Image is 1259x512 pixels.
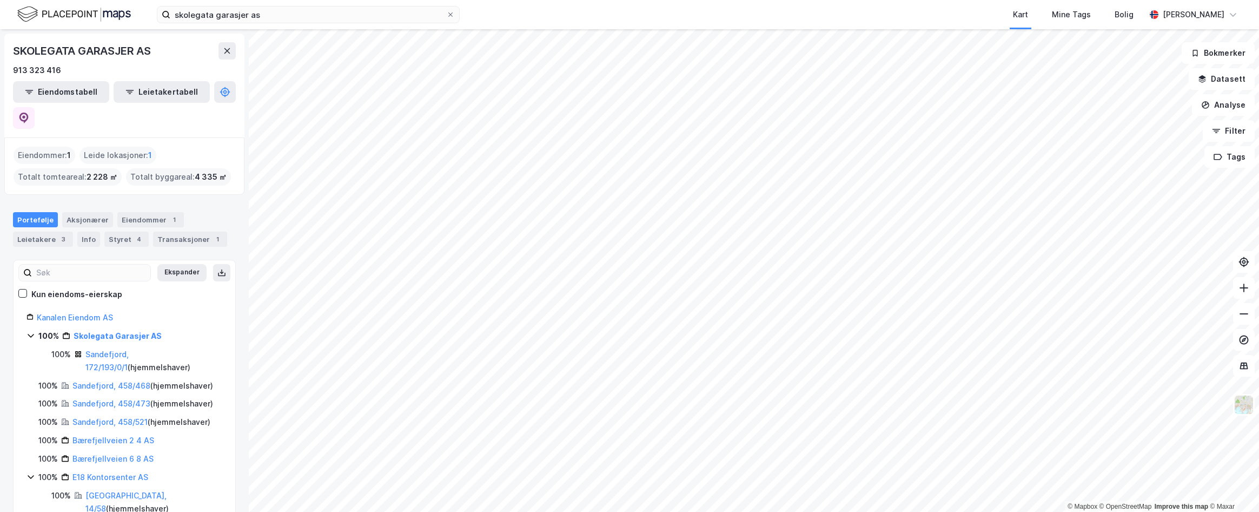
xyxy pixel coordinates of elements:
button: Datasett [1189,68,1255,90]
div: Totalt tomteareal : [14,168,122,186]
div: 100% [38,452,58,465]
div: 1 [212,234,223,245]
a: OpenStreetMap [1099,503,1152,510]
button: Eiendomstabell [13,81,109,103]
div: Aksjonærer [62,212,113,227]
div: 100% [38,379,58,392]
div: Eiendommer : [14,147,75,164]
span: 4 335 ㎡ [195,170,227,183]
span: 1 [67,149,71,162]
a: Skolegata Garasjer AS [74,331,162,340]
div: ( hjemmelshaver ) [85,348,222,374]
button: Bokmerker [1182,42,1255,64]
div: 913 323 416 [13,64,61,77]
img: Z [1234,395,1254,415]
div: ( hjemmelshaver ) [72,397,213,410]
div: 3 [58,234,69,245]
div: 1 [169,214,180,225]
iframe: Chat Widget [1205,460,1259,512]
button: Leietakertabell [114,81,210,103]
div: 100% [38,434,58,447]
div: Leide lokasjoner : [79,147,156,164]
div: Transaksjoner [153,232,227,247]
div: Leietakere [13,232,73,247]
a: E18 Kontorsenter AS [72,472,148,482]
span: 2 228 ㎡ [87,170,117,183]
button: Filter [1203,120,1255,142]
div: Eiendommer [117,212,184,227]
div: 4 [134,234,144,245]
div: ( hjemmelshaver ) [72,416,210,429]
button: Tags [1204,146,1255,168]
a: Bærefjellveien 2 4 AS [72,436,154,445]
input: Søk på adresse, matrikkel, gårdeiere, leietakere eller personer [170,6,446,23]
div: 100% [38,330,59,343]
div: 100% [51,489,71,502]
div: 100% [51,348,71,361]
div: Mine Tags [1052,8,1091,21]
button: Analyse [1192,94,1255,116]
a: Improve this map [1155,503,1208,510]
button: Ekspander [157,264,207,281]
div: 100% [38,471,58,484]
div: Kart [1013,8,1028,21]
a: Bærefjellveien 6 8 AS [72,454,154,463]
div: SKOLEGATA GARASJER AS [13,42,153,60]
div: 100% [38,416,58,429]
div: Bolig [1115,8,1134,21]
input: Søk [32,265,150,281]
div: 100% [38,397,58,410]
a: Sandefjord, 458/473 [72,399,150,408]
a: Sandefjord, 458/521 [72,417,148,426]
div: Kontrollprogram for chat [1205,460,1259,512]
a: Mapbox [1068,503,1097,510]
div: Info [77,232,100,247]
div: Portefølje [13,212,58,227]
div: Totalt byggareal : [126,168,231,186]
a: Kanalen Eiendom AS [37,313,113,322]
img: logo.f888ab2527a4732fd821a326f86c7f29.svg [17,5,131,24]
div: Kun eiendoms-eierskap [31,288,122,301]
div: [PERSON_NAME] [1163,8,1224,21]
div: ( hjemmelshaver ) [72,379,213,392]
a: Sandefjord, 172/193/0/1 [85,350,129,372]
div: Styret [104,232,149,247]
a: Sandefjord, 458/468 [72,381,150,390]
span: 1 [148,149,152,162]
